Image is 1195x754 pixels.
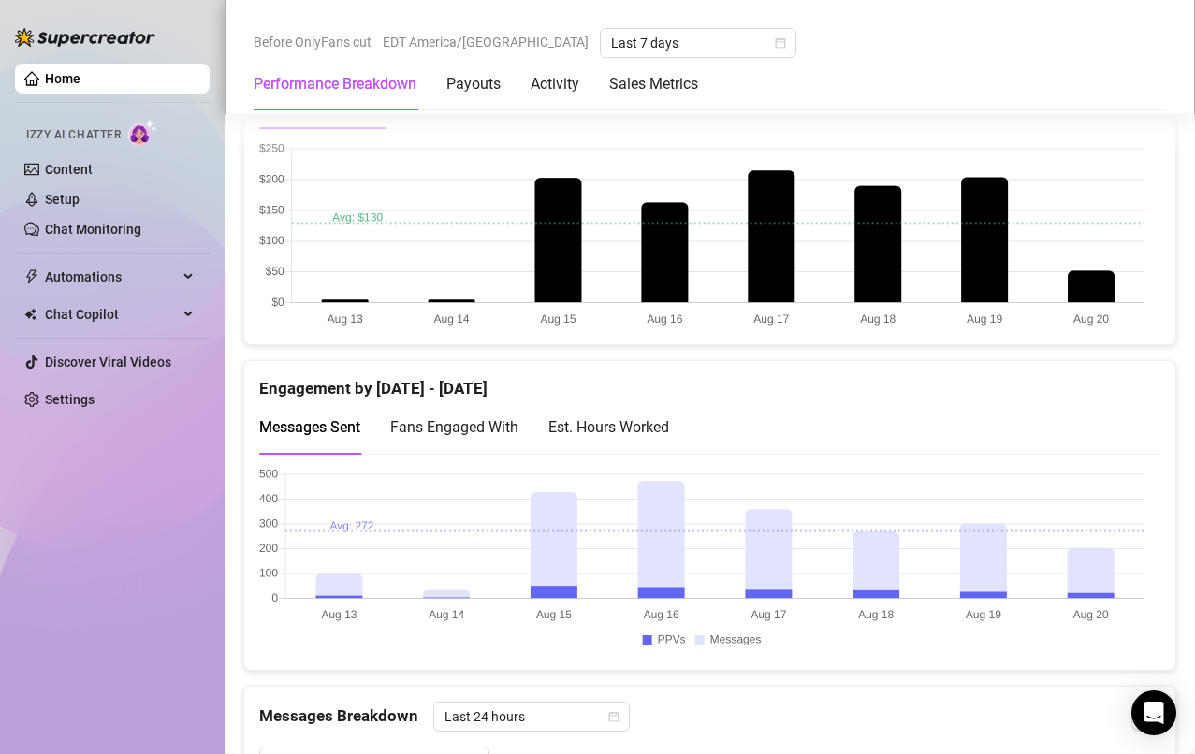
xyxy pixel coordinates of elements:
div: Performance Breakdown [254,73,416,95]
span: Izzy AI Chatter [26,126,121,144]
span: EDT America/[GEOGRAPHIC_DATA] [383,28,589,56]
div: Engagement by [DATE] - [DATE] [259,361,1160,401]
a: Content [45,162,93,177]
div: Est. Hours Worked [548,415,669,439]
img: logo-BBDzfeDw.svg [15,28,155,47]
span: Fans Engaged With [390,418,518,436]
div: Sales Metrics [609,73,698,95]
span: Last 7 days [611,29,785,57]
img: AI Chatter [128,119,157,146]
div: Messages Breakdown [259,702,1160,732]
a: Home [45,71,80,86]
span: Last 24 hours [444,703,619,731]
a: Chat Monitoring [45,222,141,237]
img: Chat Copilot [24,308,36,321]
div: Activity [531,73,579,95]
span: Automations [45,262,178,292]
a: Settings [45,392,95,407]
span: calendar [608,711,619,722]
div: Payouts [446,73,501,95]
a: Discover Viral Videos [45,355,171,370]
span: thunderbolt [24,269,39,284]
span: Messages Sent [259,418,360,436]
div: Open Intercom Messenger [1131,690,1176,735]
span: Chat Copilot [45,299,178,329]
span: calendar [775,37,786,49]
span: Before OnlyFans cut [254,28,372,56]
a: Setup [45,192,80,207]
